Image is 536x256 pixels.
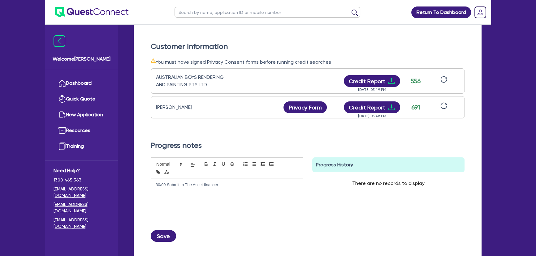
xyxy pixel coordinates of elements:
button: sync [439,76,449,87]
a: Resources [54,123,110,139]
span: warning [151,58,156,63]
p: 30/09 Submit to The Asset financer [156,182,298,188]
span: Need Help? [54,167,110,174]
a: [EMAIL_ADDRESS][DOMAIN_NAME] [54,186,110,199]
a: Dashboard [54,75,110,91]
button: Privacy Form [283,101,327,113]
span: 1300 465 363 [54,177,110,183]
a: [EMAIL_ADDRESS][DOMAIN_NAME] [54,217,110,230]
a: Return To Dashboard [411,6,471,18]
div: Progress History [312,157,465,172]
div: AUSTRALIAN BOYS RENDERING AND PAINTING PTY LTD [156,74,233,88]
a: [EMAIL_ADDRESS][DOMAIN_NAME] [54,201,110,214]
img: icon-menu-close [54,35,65,47]
span: Welcome [PERSON_NAME] [53,55,110,63]
button: Credit Reportdownload [344,75,400,87]
div: You must have signed Privacy Consent forms before running credit searches [151,58,465,66]
h2: Progress notes [151,141,465,150]
span: sync [440,76,447,83]
input: Search by name, application ID or mobile number... [175,7,360,18]
div: [PERSON_NAME] [156,104,233,111]
div: 691 [408,103,423,112]
div: 556 [408,76,423,86]
button: Credit Reportdownload [344,101,400,113]
a: Training [54,139,110,154]
button: sync [439,102,449,113]
div: There are no records to display [345,172,432,194]
span: sync [440,102,447,109]
img: resources [58,127,66,134]
img: new-application [58,111,66,118]
a: Dropdown toggle [472,4,488,20]
h2: Customer Information [151,42,465,51]
span: download [388,77,395,85]
img: quick-quote [58,95,66,103]
img: training [58,143,66,150]
img: quest-connect-logo-blue [55,7,128,17]
span: download [388,104,395,111]
a: Quick Quote [54,91,110,107]
button: Save [151,230,176,242]
a: New Application [54,107,110,123]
